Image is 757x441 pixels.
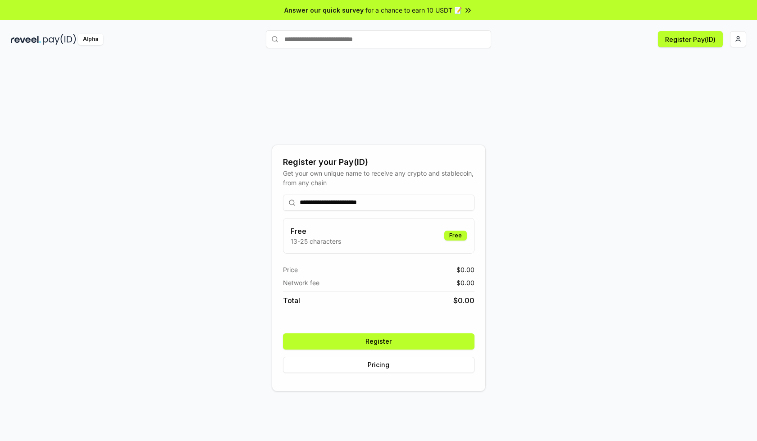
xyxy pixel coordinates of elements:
span: Answer our quick survey [284,5,364,15]
span: $ 0.00 [453,295,474,306]
span: $ 0.00 [456,278,474,287]
button: Register Pay(ID) [658,31,723,47]
span: Network fee [283,278,319,287]
img: reveel_dark [11,34,41,45]
div: Free [444,231,467,241]
img: pay_id [43,34,76,45]
span: $ 0.00 [456,265,474,274]
p: 13-25 characters [291,236,341,246]
span: Price [283,265,298,274]
div: Alpha [78,34,103,45]
h3: Free [291,226,341,236]
span: for a chance to earn 10 USDT 📝 [365,5,462,15]
span: Total [283,295,300,306]
button: Pricing [283,357,474,373]
div: Get your own unique name to receive any crypto and stablecoin, from any chain [283,168,474,187]
button: Register [283,333,474,350]
div: Register your Pay(ID) [283,156,474,168]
